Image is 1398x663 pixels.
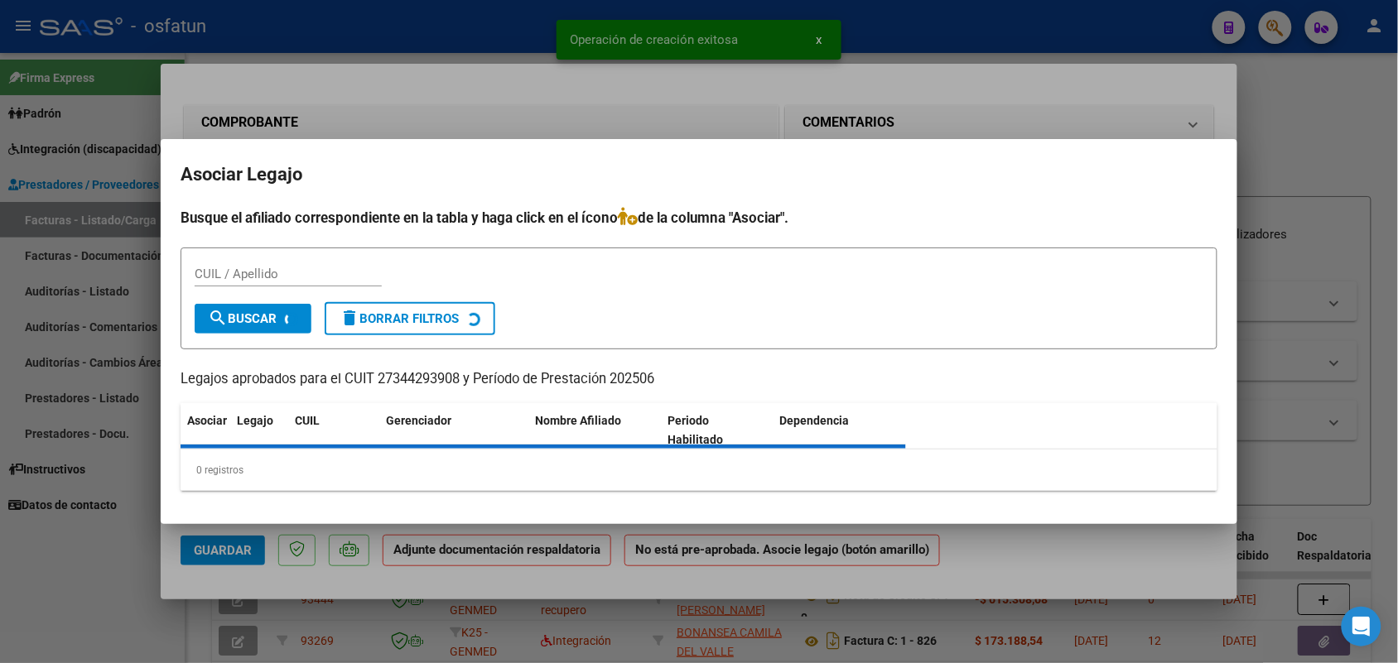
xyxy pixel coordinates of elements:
datatable-header-cell: Dependencia [774,403,907,458]
button: Buscar [195,304,311,334]
span: Borrar Filtros [340,311,459,326]
datatable-header-cell: Periodo Habilitado [662,403,774,458]
datatable-header-cell: CUIL [288,403,379,458]
mat-icon: search [208,308,228,328]
span: CUIL [295,414,320,427]
div: 0 registros [181,449,1217,491]
span: Gerenciador [386,414,451,427]
h4: Busque el afiliado correspondiente en la tabla y haga click en el ícono de la columna "Asociar". [181,207,1217,228]
button: Borrar Filtros [325,302,495,335]
datatable-header-cell: Asociar [181,403,230,458]
div: Open Intercom Messenger [1342,607,1381,646]
span: Dependencia [780,414,850,427]
datatable-header-cell: Nombre Afiliado [528,403,662,458]
span: Nombre Afiliado [535,414,621,427]
span: Buscar [208,311,277,326]
span: Legajo [237,414,273,427]
span: Periodo Habilitado [668,414,724,446]
p: Legajos aprobados para el CUIT 27344293908 y Período de Prestación 202506 [181,369,1217,390]
datatable-header-cell: Legajo [230,403,288,458]
h2: Asociar Legajo [181,159,1217,190]
mat-icon: delete [340,308,359,328]
datatable-header-cell: Gerenciador [379,403,528,458]
span: Asociar [187,414,227,427]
